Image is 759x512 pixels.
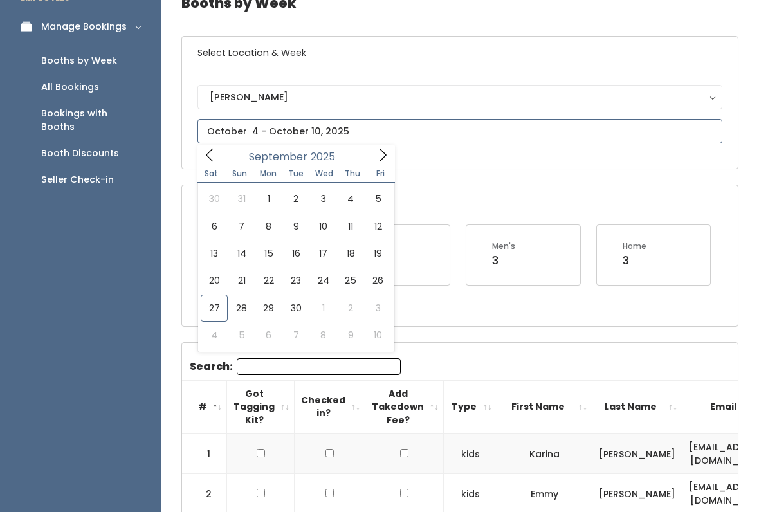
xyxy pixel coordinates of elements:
[255,240,282,267] span: September 15, 2025
[497,434,592,474] td: Karina
[201,322,228,349] span: October 4, 2025
[444,434,497,474] td: kids
[201,295,228,322] span: September 27, 2025
[254,170,282,178] span: Mon
[444,380,497,434] th: Type: activate to sort column ascending
[337,185,364,212] span: September 4, 2025
[367,170,395,178] span: Fri
[237,358,401,375] input: Search:
[365,380,444,434] th: Add Takedown Fee?: activate to sort column ascending
[228,185,255,212] span: August 31, 2025
[337,267,364,294] span: September 25, 2025
[228,240,255,267] span: September 14, 2025
[228,267,255,294] span: September 21, 2025
[310,322,337,349] span: October 8, 2025
[282,170,310,178] span: Tue
[255,185,282,212] span: September 1, 2025
[364,213,391,240] span: September 12, 2025
[310,295,337,322] span: October 1, 2025
[41,107,140,134] div: Bookings with Booths
[228,295,255,322] span: September 28, 2025
[41,147,119,160] div: Booth Discounts
[201,267,228,294] span: September 20, 2025
[623,252,646,269] div: 3
[364,185,391,212] span: September 5, 2025
[255,322,282,349] span: October 6, 2025
[255,267,282,294] span: September 22, 2025
[492,241,515,252] div: Men's
[190,358,401,375] label: Search:
[255,295,282,322] span: September 29, 2025
[282,213,309,240] span: September 9, 2025
[592,434,682,474] td: [PERSON_NAME]
[295,380,365,434] th: Checked in?: activate to sort column ascending
[310,170,338,178] span: Wed
[592,380,682,434] th: Last Name: activate to sort column ascending
[226,170,254,178] span: Sun
[364,267,391,294] span: September 26, 2025
[182,380,227,434] th: #: activate to sort column descending
[201,240,228,267] span: September 13, 2025
[210,90,710,104] div: [PERSON_NAME]
[182,37,738,69] h6: Select Location & Week
[227,380,295,434] th: Got Tagging Kit?: activate to sort column ascending
[337,213,364,240] span: September 11, 2025
[310,213,337,240] span: September 10, 2025
[228,322,255,349] span: October 5, 2025
[41,54,117,68] div: Booths by Week
[282,322,309,349] span: October 7, 2025
[282,295,309,322] span: September 30, 2025
[364,295,391,322] span: October 3, 2025
[337,295,364,322] span: October 2, 2025
[364,240,391,267] span: September 19, 2025
[623,241,646,252] div: Home
[41,80,99,94] div: All Bookings
[228,213,255,240] span: September 7, 2025
[310,267,337,294] span: September 24, 2025
[492,252,515,269] div: 3
[310,240,337,267] span: September 17, 2025
[338,170,367,178] span: Thu
[307,149,346,165] input: Year
[282,185,309,212] span: September 2, 2025
[197,119,722,143] input: October 4 - October 10, 2025
[201,185,228,212] span: August 30, 2025
[310,185,337,212] span: September 3, 2025
[337,240,364,267] span: September 18, 2025
[201,213,228,240] span: September 6, 2025
[41,173,114,187] div: Seller Check-in
[197,170,226,178] span: Sat
[337,322,364,349] span: October 9, 2025
[182,434,227,474] td: 1
[197,85,722,109] button: [PERSON_NAME]
[249,152,307,162] span: September
[255,213,282,240] span: September 8, 2025
[282,240,309,267] span: September 16, 2025
[497,380,592,434] th: First Name: activate to sort column ascending
[364,322,391,349] span: October 10, 2025
[282,267,309,294] span: September 23, 2025
[41,20,127,33] div: Manage Bookings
